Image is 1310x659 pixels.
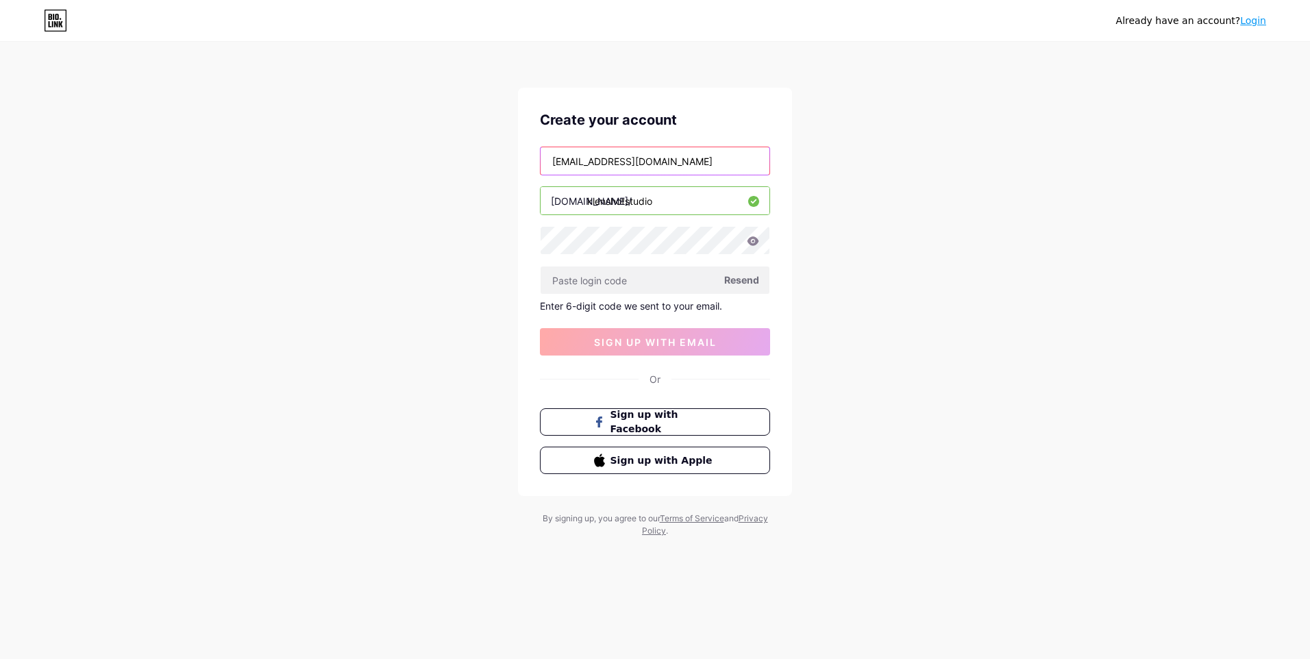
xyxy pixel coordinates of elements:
[594,336,717,348] span: sign up with email
[551,194,632,208] div: [DOMAIN_NAME]/
[539,512,771,537] div: By signing up, you agree to our and .
[541,187,769,214] input: username
[1116,14,1266,28] div: Already have an account?
[540,408,770,436] button: Sign up with Facebook
[540,300,770,312] div: Enter 6-digit code we sent to your email.
[541,147,769,175] input: Email
[541,266,769,294] input: Paste login code
[724,273,759,287] span: Resend
[610,408,717,436] span: Sign up with Facebook
[540,447,770,474] button: Sign up with Apple
[660,513,724,523] a: Terms of Service
[540,328,770,356] button: sign up with email
[610,453,717,468] span: Sign up with Apple
[650,372,660,386] div: Or
[1240,15,1266,26] a: Login
[540,110,770,130] div: Create your account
